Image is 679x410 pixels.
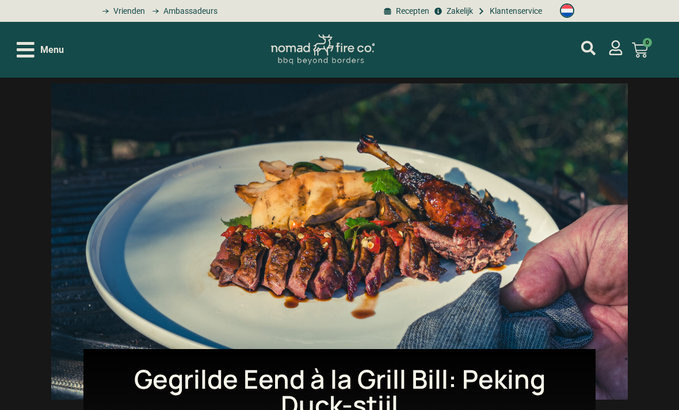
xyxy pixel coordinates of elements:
a: grill bill zakeljk [432,5,472,17]
span: Ambassadeurs [161,5,218,17]
span: Zakelijk [444,5,473,17]
img: Nomad Logo [271,35,375,65]
span: Recepten [393,5,429,17]
span: Menu [40,43,64,57]
a: grill bill klantenservice [476,5,542,17]
span: Vrienden [110,5,145,17]
div: Open/Close Menu [17,40,64,60]
a: grill bill vrienden [98,5,145,17]
a: BBQ recepten [382,5,429,17]
span: Klantenservice [487,5,542,17]
a: 0 [618,35,662,65]
a: mijn account [608,40,623,55]
a: mijn account [581,41,596,55]
img: Nederlands [560,3,574,18]
img: peking eend recept op de kamado [51,83,628,400]
span: 0 [643,38,652,47]
a: grill bill ambassadors [148,5,217,17]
